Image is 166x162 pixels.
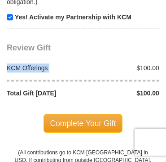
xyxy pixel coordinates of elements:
div: $100.00 [83,89,164,98]
span: Review Gift [7,43,51,52]
div: $100.00 [83,63,164,72]
span: Complete Your Gift [44,114,123,133]
div: KCM Offerings [2,63,83,72]
div: Total Gift [DATE] [2,89,83,98]
strong: Yes! Activate my Partnership with KCM [15,13,131,21]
